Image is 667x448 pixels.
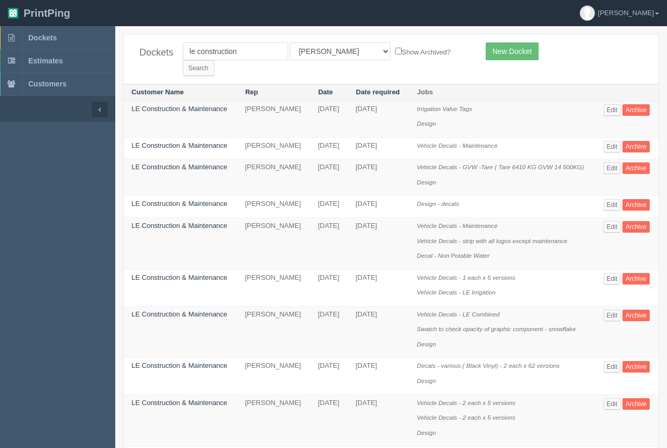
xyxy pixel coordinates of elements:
i: Decals - various ( Black Vinyl) - 2 each x 62 versions [417,362,560,369]
a: Archive [622,361,650,373]
a: Edit [604,162,621,174]
td: [DATE] [348,137,409,159]
a: Edit [604,104,621,116]
a: LE Construction & Maintenance [132,222,227,230]
a: Archive [622,310,650,321]
i: Vehicle Decals - Maintenance [417,222,498,229]
a: LE Construction & Maintenance [132,399,227,407]
a: Archive [622,141,650,152]
i: Swatch to check opacity of graphic component - snowflake [417,325,576,332]
i: Design [417,120,436,127]
td: [DATE] [310,137,348,159]
td: [PERSON_NAME] [237,217,310,269]
i: Design [417,341,436,347]
td: [PERSON_NAME] [237,101,310,137]
a: Archive [622,273,650,285]
img: logo-3e63b451c926e2ac314895c53de4908e5d424f24456219fb08d385ab2e579770.png [8,8,18,18]
a: Archive [622,398,650,410]
a: LE Construction & Maintenance [132,141,227,149]
a: Archive [622,199,650,211]
i: Vehicle Decals - 2 each x 5 versions [417,399,516,406]
a: Date required [356,88,400,96]
i: Vehicle Decals - GVW -Tare ( Tare 6410 KG GVW 14 500KG) [417,163,584,170]
a: Archive [622,221,650,233]
td: [DATE] [310,395,348,446]
a: LE Construction & Maintenance [132,310,227,318]
a: LE Construction & Maintenance [132,274,227,281]
td: [PERSON_NAME] [237,358,310,395]
input: Customer Name [183,42,288,60]
td: [DATE] [310,306,348,358]
td: [DATE] [310,159,348,196]
a: Archive [622,162,650,174]
td: [DATE] [310,269,348,306]
a: LE Construction & Maintenance [132,362,227,369]
a: Edit [604,398,621,410]
th: Jobs [409,84,596,101]
i: Vehicle Decals - 1 each x 5 versions [417,274,516,281]
td: [DATE] [348,196,409,218]
a: LE Construction & Maintenance [132,200,227,207]
td: [DATE] [310,217,348,269]
input: Search [183,60,214,76]
a: Rep [245,88,258,96]
td: [DATE] [310,196,348,218]
a: Edit [604,221,621,233]
td: [PERSON_NAME] [237,137,310,159]
span: Customers [28,80,67,88]
i: Vehicle Decals - Maintenance [417,142,498,149]
a: Edit [604,273,621,285]
td: [DATE] [348,358,409,395]
td: [PERSON_NAME] [237,269,310,306]
a: LE Construction & Maintenance [132,163,227,171]
td: [PERSON_NAME] [237,306,310,358]
i: Vehicle Decals - LE Irrigation [417,289,496,296]
i: Vehicle Decals - 2 each x 5 versions [417,414,516,421]
td: [DATE] [310,358,348,395]
a: Customer Name [132,88,184,96]
a: Edit [604,361,621,373]
i: Vehicle Decals - LE Combined [417,311,500,318]
a: New Docket [486,42,539,60]
i: Design [417,429,436,436]
td: [DATE] [348,159,409,196]
a: Edit [604,199,621,211]
span: Dockets [28,34,57,42]
label: Show Archived? [395,46,451,58]
a: Edit [604,141,621,152]
i: Design [417,179,436,185]
td: [DATE] [310,101,348,137]
i: Irrigation Valve Tags [417,105,473,112]
h4: Dockets [139,48,167,58]
td: [DATE] [348,217,409,269]
img: avatar_default-7531ab5dedf162e01f1e0bb0964e6a185e93c5c22dfe317fb01d7f8cd2b1632c.jpg [580,6,595,20]
input: Show Archived? [395,48,402,54]
a: LE Construction & Maintenance [132,105,227,113]
a: Date [318,88,333,96]
td: [PERSON_NAME] [237,395,310,446]
i: Decal - Non Potable Water [417,252,490,259]
i: Vehicle Decals - strip with all logos except maintenance [417,237,567,244]
span: Estimates [28,57,63,65]
a: Archive [622,104,650,116]
td: [DATE] [348,395,409,446]
td: [DATE] [348,306,409,358]
td: [PERSON_NAME] [237,196,310,218]
td: [DATE] [348,269,409,306]
i: Design - decals [417,200,460,207]
a: Edit [604,310,621,321]
i: Design [417,377,436,384]
td: [PERSON_NAME] [237,159,310,196]
td: [DATE] [348,101,409,137]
